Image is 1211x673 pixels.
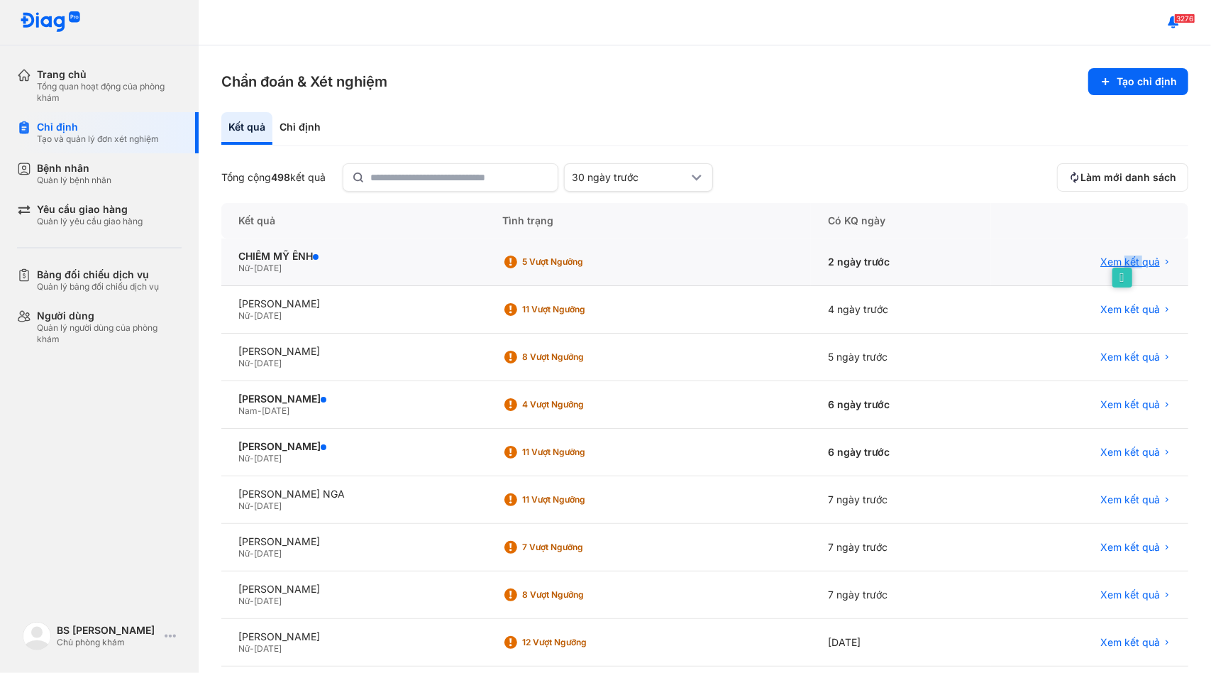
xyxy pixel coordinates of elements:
[254,263,282,273] span: [DATE]
[254,358,282,368] span: [DATE]
[57,637,159,648] div: Chủ phòng khám
[522,399,636,410] div: 4 Vượt ngưỡng
[238,297,468,310] div: [PERSON_NAME]
[221,112,272,145] div: Kết quả
[250,358,254,368] span: -
[238,630,468,643] div: [PERSON_NAME]
[1100,398,1160,411] span: Xem kết quả
[811,429,991,476] div: 6 ngày trước
[1174,13,1195,23] span: 3276
[238,583,468,596] div: [PERSON_NAME]
[250,263,254,273] span: -
[1100,541,1160,554] span: Xem kết quả
[272,112,328,145] div: Chỉ định
[238,263,250,273] span: Nữ
[254,596,282,606] span: [DATE]
[262,405,289,416] span: [DATE]
[250,310,254,321] span: -
[1100,351,1160,363] span: Xem kết quả
[811,571,991,619] div: 7 ngày trước
[37,216,143,227] div: Quản lý yêu cầu giao hàng
[522,494,636,505] div: 11 Vượt ngưỡng
[1100,493,1160,506] span: Xem kết quả
[811,203,991,239] div: Có KQ ngày
[37,133,159,145] div: Tạo và quản lý đơn xét nghiệm
[522,589,636,601] div: 8 Vượt ngưỡng
[254,453,282,464] span: [DATE]
[250,596,254,606] span: -
[1080,171,1176,184] span: Làm mới danh sách
[20,11,81,33] img: logo
[37,281,159,292] div: Quản lý bảng đối chiếu dịch vụ
[238,358,250,368] span: Nữ
[250,453,254,464] span: -
[238,596,250,606] span: Nữ
[1100,636,1160,649] span: Xem kết quả
[37,175,111,186] div: Quản lý bệnh nhân
[572,171,688,184] div: 30 ngày trước
[811,476,991,524] div: 7 ngày trước
[254,500,282,511] span: [DATE]
[238,535,468,548] div: [PERSON_NAME]
[1057,163,1188,192] button: Làm mới danh sách
[811,619,991,667] div: [DATE]
[522,256,636,268] div: 5 Vượt ngưỡng
[37,322,182,345] div: Quản lý người dùng của phòng khám
[238,548,250,559] span: Nữ
[238,405,258,416] span: Nam
[37,268,159,281] div: Bảng đối chiếu dịch vụ
[238,310,250,321] span: Nữ
[37,81,182,104] div: Tổng quan hoạt động của phòng khám
[1088,68,1188,95] button: Tạo chỉ định
[485,203,811,239] div: Tình trạng
[254,548,282,559] span: [DATE]
[1100,256,1160,268] span: Xem kết quả
[811,334,991,381] div: 5 ngày trước
[271,171,290,183] span: 498
[522,542,636,553] div: 7 Vượt ngưỡng
[238,488,468,500] div: [PERSON_NAME] NGA
[221,72,387,92] h3: Chẩn đoán & Xét nghiệm
[811,524,991,571] div: 7 ngày trước
[258,405,262,416] span: -
[1100,589,1160,601] span: Xem kết quả
[238,453,250,464] span: Nữ
[1100,446,1160,459] span: Xem kết quả
[57,624,159,637] div: BS [PERSON_NAME]
[238,345,468,358] div: [PERSON_NAME]
[238,643,250,654] span: Nữ
[254,310,282,321] span: [DATE]
[1100,303,1160,316] span: Xem kết quả
[522,304,636,315] div: 11 Vượt ngưỡng
[522,637,636,648] div: 12 Vượt ngưỡng
[37,121,159,133] div: Chỉ định
[254,643,282,654] span: [DATE]
[238,500,250,511] span: Nữ
[811,381,991,429] div: 6 ngày trước
[238,393,468,405] div: [PERSON_NAME]
[221,203,485,239] div: Kết quả
[250,548,254,559] span: -
[811,239,991,286] div: 2 ngày trước
[37,310,182,322] div: Người dùng
[37,203,143,216] div: Yêu cầu giao hàng
[522,351,636,363] div: 8 Vượt ngưỡng
[37,162,111,175] div: Bệnh nhân
[250,643,254,654] span: -
[23,622,51,650] img: logo
[37,68,182,81] div: Trang chủ
[238,250,468,263] div: CHIÊM MỸ ÊNH
[238,440,468,453] div: [PERSON_NAME]
[522,447,636,458] div: 11 Vượt ngưỡng
[250,500,254,511] span: -
[221,171,326,184] div: Tổng cộng kết quả
[811,286,991,334] div: 4 ngày trước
